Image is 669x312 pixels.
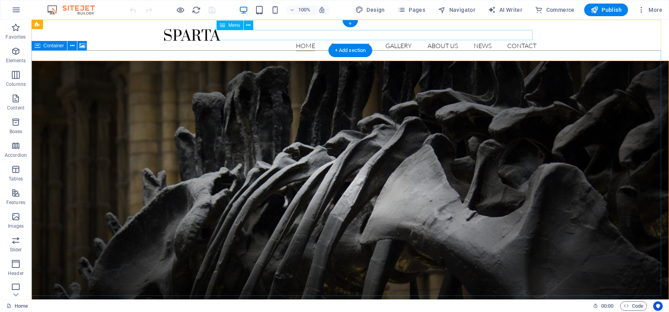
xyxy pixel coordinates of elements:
i: Reload page [192,6,201,15]
span: AI Writer [488,6,522,14]
span: Design [355,6,385,14]
span: 00 00 [601,301,613,311]
button: Commerce [532,4,578,16]
button: Usercentrics [653,301,663,311]
img: Editor Logo [45,5,105,15]
button: AI Writer [485,4,525,16]
span: More [637,6,662,14]
button: Pages [394,4,428,16]
span: Commerce [535,6,575,14]
button: Design [352,4,388,16]
button: Navigator [435,4,478,16]
p: Features [6,199,25,206]
span: Code [624,301,643,311]
span: Pages [398,6,425,14]
span: Navigator [438,6,475,14]
button: Publish [584,4,628,16]
p: Favorites [6,34,26,40]
span: Publish [591,6,622,14]
button: reload [191,5,201,15]
p: Header [8,270,24,277]
p: Images [8,223,24,229]
div: + Add section [329,44,372,57]
p: Columns [6,81,26,87]
span: Container [43,43,64,48]
button: Click here to leave preview mode and continue editing [176,5,185,15]
div: Design (Ctrl+Alt+Y) [352,4,388,16]
button: 100% [286,5,314,15]
h6: Session time [593,301,614,311]
p: Elements [6,58,26,64]
div: + [342,20,358,27]
span: : [607,303,608,309]
p: Tables [9,176,23,182]
p: Accordion [5,152,27,158]
button: Code [620,301,647,311]
a: Click to cancel selection. Double-click to open Pages [6,301,28,311]
p: Slider [10,247,22,253]
p: Boxes [9,128,22,135]
button: More [634,4,665,16]
h6: 100% [298,5,310,15]
i: On resize automatically adjust zoom level to fit chosen device. [318,6,325,13]
span: Menu [228,23,240,28]
p: Content [7,105,24,111]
